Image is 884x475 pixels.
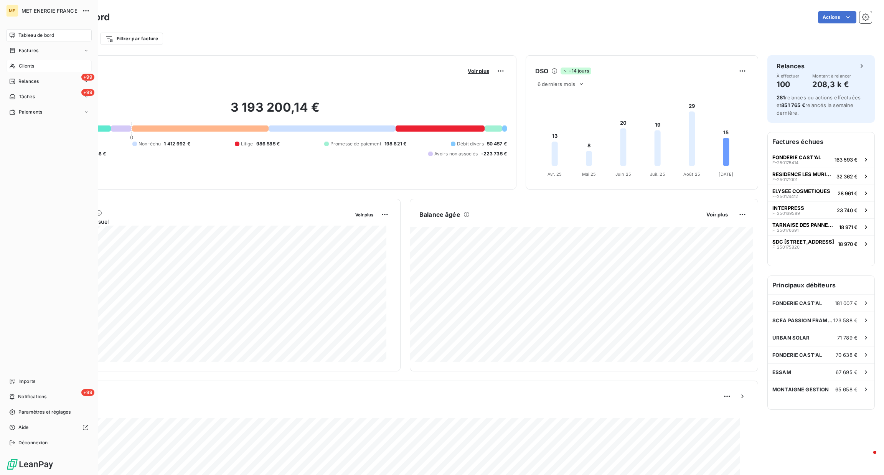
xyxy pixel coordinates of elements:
[468,68,489,74] span: Voir plus
[81,389,94,396] span: +99
[384,140,406,147] span: 198 821 €
[768,132,874,151] h6: Factures échues
[772,245,800,249] span: F-250175820
[858,449,876,467] iframe: Intercom live chat
[6,5,18,17] div: ME
[772,228,798,233] span: F-250176691
[18,32,54,39] span: Tableau de bord
[768,151,874,168] button: FONDERIE CAST'ALF-250175414163 593 €
[768,235,874,252] button: SDC [STREET_ADDRESS]F-25017582018 970 €
[772,386,829,393] span: MONTAIGNE GESTION
[772,177,797,182] span: F-250171001
[777,94,785,101] span: 281
[6,458,54,470] img: Logo LeanPay
[839,224,858,230] span: 18 971 €
[777,74,800,78] span: À effectuer
[812,78,851,91] h4: 208,3 k €
[768,218,874,235] button: TARNAISE DES PANNEAUX SASF-25017669118 971 €
[777,78,800,91] h4: 100
[18,439,48,446] span: Déconnexion
[457,140,484,147] span: Débit divers
[130,134,133,140] span: 0
[100,33,163,45] button: Filtrer par facture
[772,317,833,323] span: SCEA PASSION FRAMBOISES
[704,211,730,218] button: Voir plus
[256,140,280,147] span: 986 585 €
[838,241,858,247] span: 18 970 €
[6,421,92,434] a: Aide
[535,66,548,76] h6: DSO
[706,211,728,218] span: Voir plus
[164,140,190,147] span: 1 412 992 €
[81,89,94,96] span: +99
[838,190,858,196] span: 28 961 €
[18,409,71,416] span: Paramètres et réglages
[812,74,851,78] span: Montant à relancer
[833,317,858,323] span: 123 588 €
[582,172,596,177] tspan: Mai 25
[772,160,798,165] span: F-250175414
[772,211,800,216] span: F-250169589
[835,157,858,163] span: 163 593 €
[353,211,376,218] button: Voir plus
[768,168,874,185] button: RESIDENCE LES MURIERSF-25017100132 362 €
[836,369,858,375] span: 67 695 €
[818,11,856,23] button: Actions
[772,335,810,341] span: URBAN SOLAR
[330,140,381,147] span: Promesse de paiement
[81,74,94,81] span: +99
[777,61,805,71] h6: Relances
[355,212,373,218] span: Voir plus
[683,172,700,177] tspan: Août 25
[772,352,822,358] span: FONDERIE CAST'AL
[18,424,29,431] span: Aide
[772,188,830,194] span: ELYSEE COSMETIQUES
[19,63,34,69] span: Clients
[18,78,39,85] span: Relances
[419,210,460,219] h6: Balance âgée
[772,300,822,306] span: FONDERIE CAST'AL
[835,300,858,306] span: 181 007 €
[487,140,507,147] span: 50 457 €
[837,207,858,213] span: 23 740 €
[18,393,46,400] span: Notifications
[768,276,874,294] h6: Principaux débiteurs
[561,68,591,74] span: -14 jours
[481,150,507,157] span: -223 735 €
[772,194,798,199] span: F-250174412
[772,171,833,177] span: RESIDENCE LES MURIERS
[21,8,78,14] span: MET ENERGIE FRANCE
[139,140,161,147] span: Non-échu
[768,185,874,201] button: ELYSEE COSMETIQUESF-25017441228 961 €
[43,218,350,226] span: Chiffre d'affaires mensuel
[43,100,507,123] h2: 3 193 200,14 €
[772,239,834,245] span: SDC [STREET_ADDRESS]
[772,222,836,228] span: TARNAISE DES PANNEAUX SAS
[772,154,821,160] span: FONDERIE CAST'AL
[835,386,858,393] span: 65 658 €
[465,68,491,74] button: Voir plus
[19,93,35,100] span: Tâches
[19,47,38,54] span: Factures
[241,140,253,147] span: Litige
[615,172,631,177] tspan: Juin 25
[719,172,733,177] tspan: [DATE]
[837,335,858,341] span: 71 789 €
[434,150,478,157] span: Avoirs non associés
[19,109,42,115] span: Paiements
[777,94,861,116] span: relances ou actions effectuées et relancés la semaine dernière.
[772,205,804,211] span: INTERPRESS
[836,352,858,358] span: 70 638 €
[548,172,562,177] tspan: Avr. 25
[781,102,805,108] span: 851 765 €
[18,378,35,385] span: Imports
[650,172,665,177] tspan: Juil. 25
[768,201,874,218] button: INTERPRESSF-25016958923 740 €
[772,369,791,375] span: ESSAM
[836,173,858,180] span: 32 362 €
[538,81,575,87] span: 6 derniers mois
